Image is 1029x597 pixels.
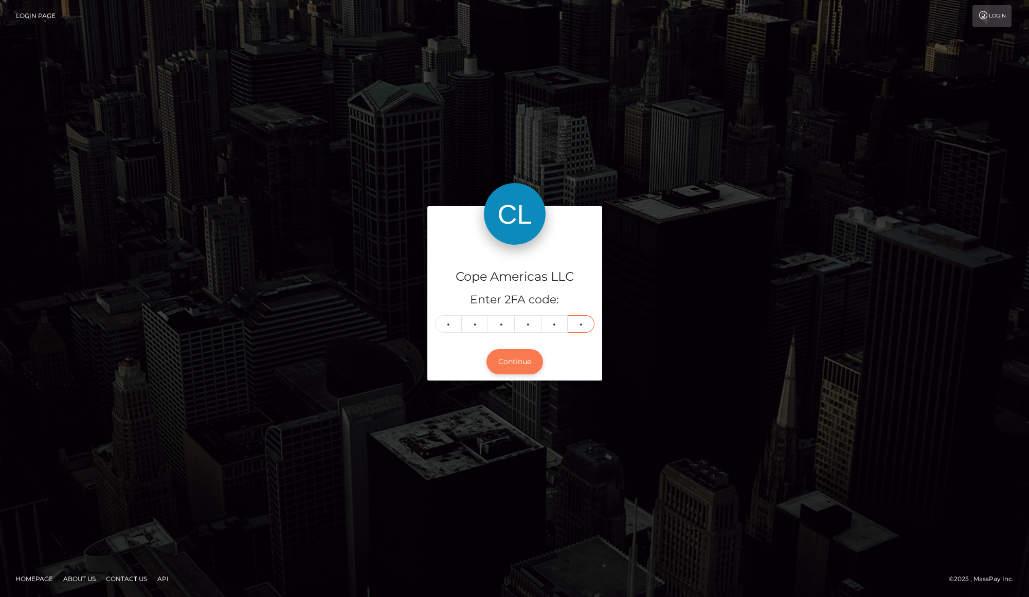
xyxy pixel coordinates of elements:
[11,571,57,587] a: Homepage
[435,292,594,308] h5: Enter 2FA code:
[484,183,546,245] img: Cope Americas LLC
[102,571,151,587] a: Contact Us
[59,571,100,587] a: About Us
[16,5,56,27] a: Login Page
[435,268,594,286] h4: Cope Americas LLC
[153,571,173,587] a: API
[949,573,1021,585] div: © 2025 , MassPay Inc.
[972,5,1012,27] a: Login
[486,349,543,374] button: Continue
